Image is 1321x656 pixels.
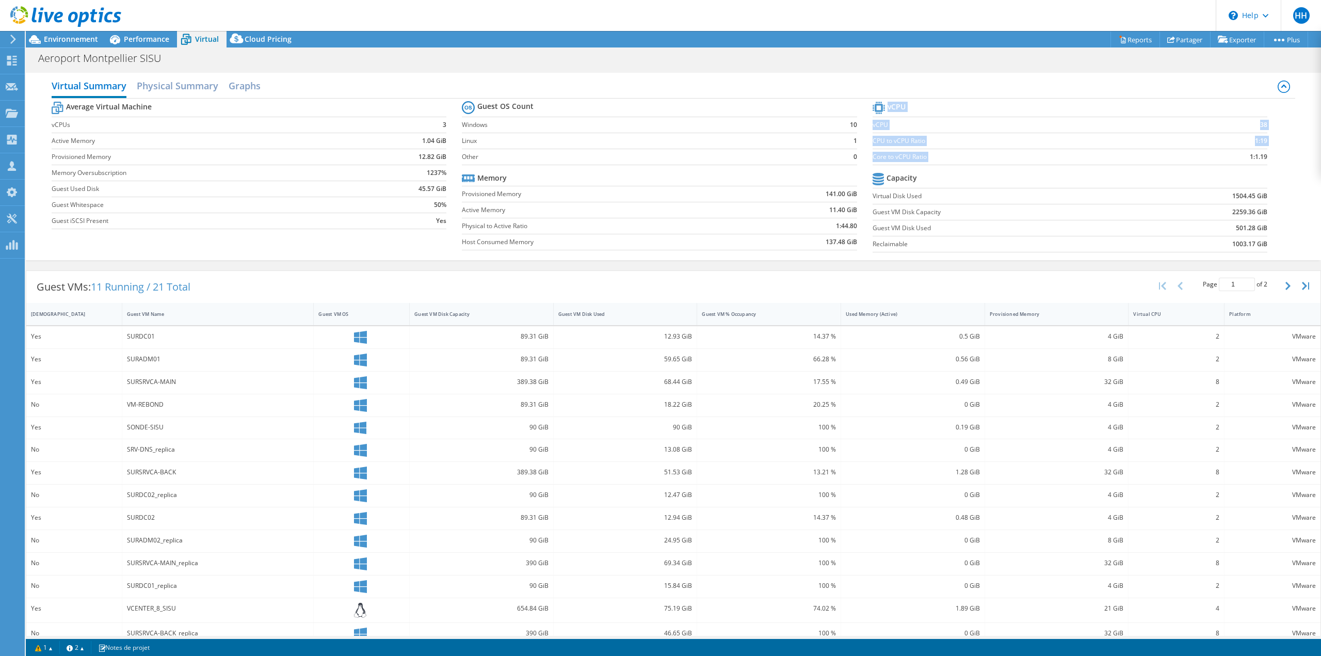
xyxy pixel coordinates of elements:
b: 0 [853,152,857,162]
b: Capacity [887,173,917,183]
div: SURDC02 [127,512,309,523]
label: Active Memory [52,136,360,146]
div: 4 [1133,603,1219,614]
label: Reclaimable [873,239,1139,249]
div: 15.84 GiB [558,580,692,591]
div: 2 [1133,580,1219,591]
div: 89.31 GiB [414,354,549,365]
div: 32 GiB [990,557,1124,569]
div: 12.93 GiB [558,331,692,342]
a: Reports [1110,31,1160,47]
div: 68.44 GiB [558,376,692,388]
div: 100 % [702,557,836,569]
div: [DEMOGRAPHIC_DATA] [31,311,105,317]
div: 8 [1133,467,1219,478]
div: 0.49 GiB [846,376,980,388]
svg: \n [1229,11,1238,20]
div: 100 % [702,444,836,455]
div: 4 GiB [990,580,1124,591]
div: 4 GiB [990,444,1124,455]
div: No [31,489,117,501]
div: 0 GiB [846,557,980,569]
label: Guest Used Disk [52,184,360,194]
div: 69.34 GiB [558,557,692,569]
div: 51.53 GiB [558,467,692,478]
label: vCPUs [52,120,360,130]
div: 18.22 GiB [558,399,692,410]
label: CPU to vCPU Ratio [873,136,1178,146]
div: Guest VM Disk Capacity [414,311,536,317]
label: Host Consumed Memory [462,237,742,247]
div: 8 [1133,376,1219,388]
b: 1504.45 GiB [1232,191,1267,201]
label: Guest VM Disk Used [873,223,1139,233]
div: SRV-DNS_replica [127,444,309,455]
div: SURSRVCA-MAIN [127,376,309,388]
div: SURSRVCA-MAIN_replica [127,557,309,569]
div: 14.37 % [702,331,836,342]
div: 90 GiB [414,444,549,455]
div: 654.84 GiB [414,603,549,614]
div: 17.55 % [702,376,836,388]
div: SURDC01 [127,331,309,342]
div: 2 [1133,444,1219,455]
label: Active Memory [462,205,742,215]
div: VMware [1229,331,1316,342]
b: 501.28 GiB [1236,223,1267,233]
div: 4 GiB [990,422,1124,433]
div: VMware [1229,399,1316,410]
h1: Aeroport Montpellier SISU [34,53,177,64]
div: Yes [31,376,117,388]
div: No [31,557,117,569]
label: Virtual Disk Used [873,191,1139,201]
div: VMware [1229,422,1316,433]
div: 8 GiB [990,354,1124,365]
b: 1:1.19 [1250,152,1267,162]
label: vCPU [873,120,1178,130]
div: VMware [1229,580,1316,591]
div: 4 GiB [990,399,1124,410]
div: No [31,580,117,591]
div: 4 GiB [990,512,1124,523]
div: 12.94 GiB [558,512,692,523]
div: No [31,535,117,546]
div: Guest VMs: [26,271,201,303]
b: 1003.17 GiB [1232,239,1267,249]
span: Performance [124,34,169,44]
div: Yes [31,354,117,365]
div: 0 GiB [846,628,980,639]
div: 20.25 % [702,399,836,410]
label: Physical to Active Ratio [462,221,742,231]
span: 2 [1264,280,1267,289]
div: 0.48 GiB [846,512,980,523]
b: 137.48 GiB [826,237,857,247]
a: 2 [59,641,91,654]
a: Plus [1264,31,1308,47]
b: 1:19 [1255,136,1267,146]
div: SURDC01_replica [127,580,309,591]
b: 11.40 GiB [829,205,857,215]
div: Guest VM % Occupancy [702,311,824,317]
div: VMware [1229,535,1316,546]
label: Core to vCPU Ratio [873,152,1178,162]
div: Yes [31,512,117,523]
div: 390 GiB [414,628,549,639]
div: SURSRVCA-BACK [127,467,309,478]
h2: Virtual Summary [52,75,126,98]
div: No [31,444,117,455]
div: VMware [1229,557,1316,569]
label: Guest VM Disk Capacity [873,207,1139,217]
div: 90 GiB [414,422,549,433]
div: 89.31 GiB [414,331,549,342]
div: Guest VM Name [127,311,297,317]
div: VMware [1229,354,1316,365]
b: 50% [434,200,446,210]
span: 11 Running / 21 Total [91,280,190,294]
div: 12.47 GiB [558,489,692,501]
div: 389.38 GiB [414,467,549,478]
div: 32 GiB [990,628,1124,639]
div: Guest VM OS [318,311,392,317]
div: 4 GiB [990,489,1124,501]
b: 45.57 GiB [418,184,446,194]
b: Average Virtual Machine [66,102,152,112]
